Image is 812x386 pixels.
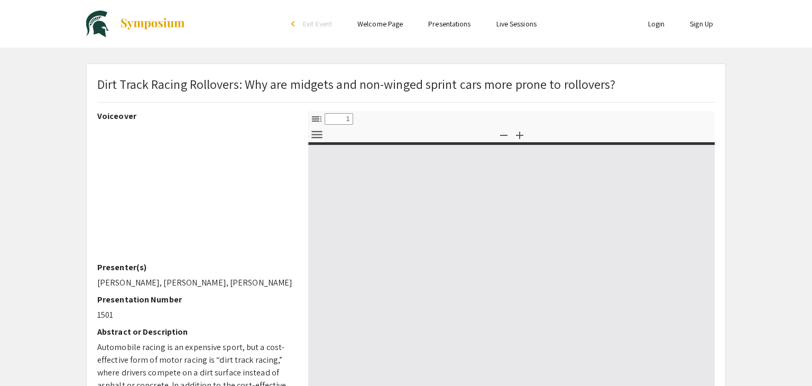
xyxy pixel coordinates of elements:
[97,295,292,305] h2: Presentation Number
[97,342,284,365] span: Automobile racing is an expensive sport, but a cost-effective form of motor racing is “dirt track...
[97,111,292,121] h2: Voiceover
[428,19,470,29] a: Presentations
[690,19,713,29] a: Sign Up
[97,327,292,337] h2: Abstract or Description
[357,19,403,29] a: Welcome Page
[308,127,326,142] button: Tools
[97,309,292,321] p: 1501
[97,277,292,289] p: [PERSON_NAME], [PERSON_NAME], [PERSON_NAME]
[648,19,665,29] a: Login
[86,11,109,37] img: Mid-Michigan Symposium for Undergraduate Research Experiences 2022
[511,127,529,142] button: Zoom In
[303,19,332,29] span: Exit Event
[495,127,513,142] button: Zoom Out
[86,11,186,37] a: Mid-Michigan Symposium for Undergraduate Research Experiences 2022
[97,75,616,94] p: Dirt Track Racing Rollovers: Why are midgets and non-winged sprint cars more prone to rollovers?
[496,19,537,29] a: Live Sessions
[325,113,353,125] input: Page
[308,111,326,126] button: Toggle Sidebar
[291,21,298,27] div: arrow_back_ios
[119,17,186,30] img: Symposium by ForagerOne
[97,262,292,272] h2: Presenter(s)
